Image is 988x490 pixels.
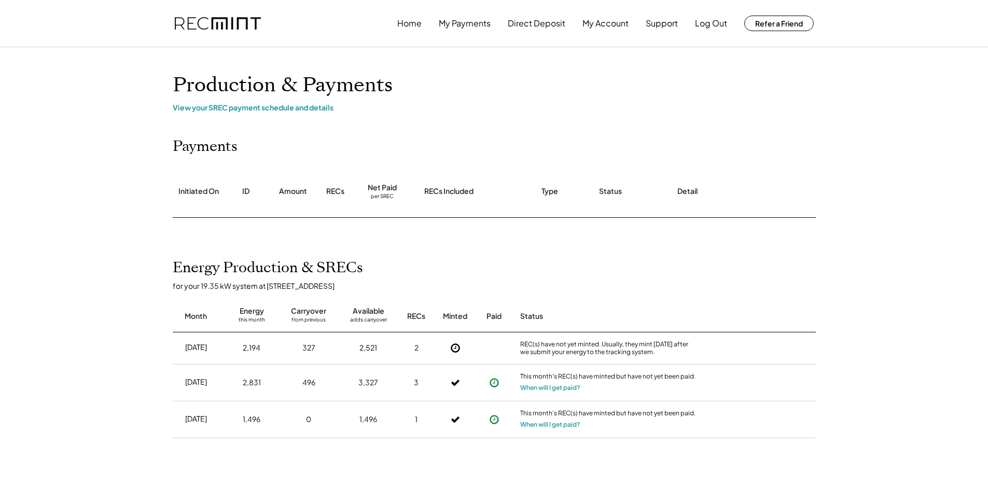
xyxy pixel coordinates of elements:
[173,138,238,156] h2: Payments
[239,316,265,327] div: this month
[178,186,219,197] div: Initiated On
[371,193,394,201] div: per SREC
[358,377,378,388] div: 3,327
[243,377,261,388] div: 2,831
[173,103,816,112] div: View your SREC payment schedule and details
[407,311,425,321] div: RECs
[359,343,377,353] div: 2,521
[185,342,207,353] div: [DATE]
[242,186,249,197] div: ID
[359,414,377,425] div: 1,496
[582,13,629,34] button: My Account
[520,383,580,393] button: When will I get paid?
[486,375,502,390] button: Payment approved, but not yet initiated.
[306,414,311,425] div: 0
[541,186,558,197] div: Type
[520,372,697,383] div: This month's REC(s) have minted but have not yet been paid.
[677,186,698,197] div: Detail
[173,73,816,97] h1: Production & Payments
[279,186,307,197] div: Amount
[520,340,697,356] div: REC(s) have not yet minted. Usually, they mint [DATE] after we submit your energy to the tracking...
[486,311,502,321] div: Paid
[599,186,622,197] div: Status
[291,306,326,316] div: Carryover
[173,259,363,277] h2: Energy Production & SRECs
[173,281,826,290] div: for your 19.35 kW system at [STREET_ADDRESS]
[646,13,678,34] button: Support
[424,186,474,197] div: RECs Included
[414,377,419,388] div: 3
[414,343,419,353] div: 2
[185,414,207,424] div: [DATE]
[508,13,565,34] button: Direct Deposit
[415,414,418,425] div: 1
[291,316,326,327] div: from previous
[353,306,384,316] div: Available
[744,16,814,31] button: Refer a Friend
[520,409,697,419] div: This month's REC(s) have minted but have not yet been paid.
[443,311,467,321] div: Minted
[368,183,397,193] div: Net Paid
[243,343,260,353] div: 2,194
[520,419,580,430] button: When will I get paid?
[185,311,207,321] div: Month
[185,377,207,387] div: [DATE]
[520,311,697,321] div: Status
[350,316,387,327] div: adds carryover
[302,377,315,388] div: 496
[439,13,491,34] button: My Payments
[243,414,260,425] div: 1,496
[448,340,463,356] button: Not Yet Minted
[175,17,261,30] img: recmint-logotype%403x.png
[326,186,344,197] div: RECs
[302,343,315,353] div: 327
[240,306,264,316] div: Energy
[486,412,502,427] button: Payment approved, but not yet initiated.
[397,13,422,34] button: Home
[695,13,727,34] button: Log Out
